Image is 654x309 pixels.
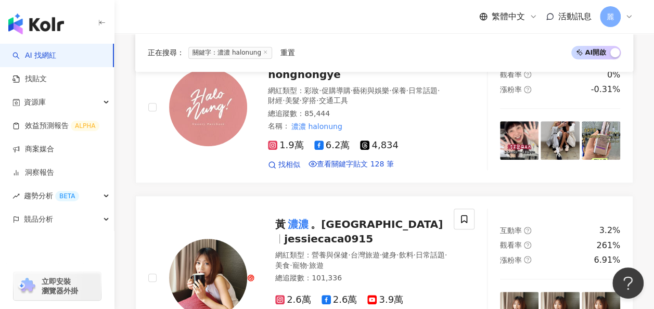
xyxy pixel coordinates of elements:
[24,91,46,114] span: 資源庫
[275,250,448,271] div: 網紅類型 ：
[284,233,373,245] span: jessiecaca0915
[268,140,304,151] span: 1.9萬
[312,251,348,259] span: 營養與保健
[399,251,413,259] span: 飲料
[278,160,300,170] span: 找相似
[302,96,316,105] span: 穿搭
[24,184,79,208] span: 趨勢分析
[596,240,620,251] div: 261%
[12,168,54,178] a: 洞察報告
[317,160,394,168] span: 查看關鍵字貼文 128 筆
[321,86,350,95] span: 促購導購
[268,96,283,105] span: 財經
[492,11,525,22] span: 繁體中文
[275,294,311,305] span: 2.6萬
[367,294,403,305] span: 3.9萬
[12,74,47,84] a: 找貼文
[42,277,78,295] span: 立即安裝 瀏覽器外掛
[524,256,531,263] span: question-circle
[17,278,37,294] img: chrome extension
[299,96,301,105] span: ·
[275,261,290,269] span: 美食
[8,14,64,34] img: logo
[318,96,348,105] span: 交通工具
[500,241,522,249] span: 觀看率
[286,216,311,233] mark: 濃濃
[500,121,538,160] img: post-image
[500,256,522,264] span: 漲粉率
[558,11,592,21] span: 活動訊息
[594,254,620,266] div: 6.91%
[438,86,440,95] span: ·
[500,70,522,79] span: 觀看率
[612,267,644,299] iframe: Help Scout Beacon - Open
[391,86,406,95] span: 保養
[599,225,620,236] div: 3.2%
[406,86,408,95] span: ·
[280,48,295,57] div: 重置
[283,96,285,105] span: ·
[348,251,350,259] span: ·
[285,96,299,105] span: 美髮
[607,69,620,81] div: 0%
[360,140,399,151] span: 4,834
[582,121,620,160] img: post-image
[12,144,54,154] a: 商案媒合
[389,86,391,95] span: ·
[268,109,441,119] div: 總追蹤數 ： 85,444
[14,272,101,300] a: chrome extension立即安裝 瀏覽器外掛
[268,121,343,132] span: 名稱 ：
[290,121,343,132] mark: 濃濃 halonung
[12,50,56,61] a: searchAI 找網紅
[275,273,448,284] div: 總追蹤數 ： 101,336
[316,96,318,105] span: ·
[500,85,522,94] span: 漲粉率
[188,47,272,59] span: 關鍵字：濃濃 halonung
[524,227,531,234] span: question-circle
[524,86,531,93] span: question-circle
[135,31,633,183] a: KOL Avatar濃濃halonungnongnongye網紅類型：彩妝·促購導購·藝術與娛樂·保養·日常話題·財經·美髮·穿搭·交通工具總追蹤數：85,444名稱：濃濃 halonung1....
[350,86,352,95] span: ·
[314,140,350,151] span: 6.2萬
[524,71,531,78] span: question-circle
[290,261,292,269] span: ·
[607,11,614,22] span: 麗
[268,68,341,81] span: nongnongye
[413,251,415,259] span: ·
[268,160,300,170] a: 找相似
[55,191,79,201] div: BETA
[306,261,309,269] span: ·
[169,68,247,146] img: KOL Avatar
[416,251,445,259] span: 日常話題
[309,160,394,170] a: 查看關鍵字貼文 128 筆
[292,261,306,269] span: 寵物
[524,241,531,249] span: question-circle
[541,121,579,160] img: post-image
[148,48,184,57] span: 正在搜尋 ：
[311,218,443,230] span: 。[GEOGRAPHIC_DATA]
[379,251,381,259] span: ·
[319,86,321,95] span: ·
[350,251,379,259] span: 台灣旅遊
[309,261,324,269] span: 旅遊
[382,251,396,259] span: 健身
[12,192,20,200] span: rise
[353,86,389,95] span: 藝術與娛樂
[24,208,53,231] span: 競品分析
[396,251,399,259] span: ·
[591,84,620,95] div: -0.31%
[445,251,447,259] span: ·
[304,86,319,95] span: 彩妝
[322,294,357,305] span: 2.6萬
[12,121,99,131] a: 效益預測報告ALPHA
[500,226,522,235] span: 互動率
[268,86,441,106] div: 網紅類型 ：
[275,218,286,230] span: 黃
[408,86,438,95] span: 日常話題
